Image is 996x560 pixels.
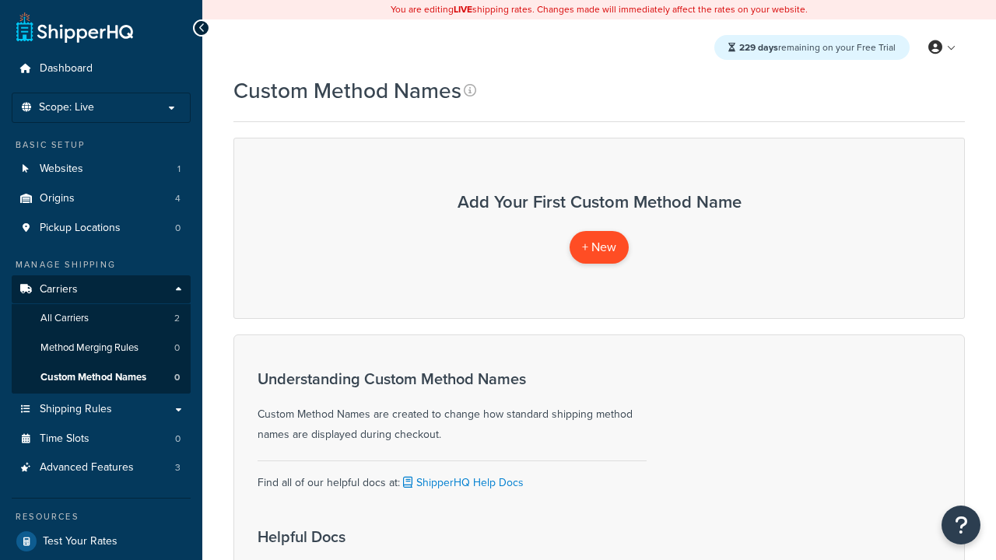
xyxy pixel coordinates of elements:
[12,510,191,523] div: Resources
[40,403,112,416] span: Shipping Rules
[40,222,121,235] span: Pickup Locations
[12,155,191,184] a: Websites 1
[177,163,181,176] span: 1
[12,425,191,453] li: Time Slots
[12,258,191,271] div: Manage Shipping
[40,312,89,325] span: All Carriers
[40,163,83,176] span: Websites
[174,312,180,325] span: 2
[40,432,89,446] span: Time Slots
[40,341,139,355] span: Method Merging Rules
[40,461,134,474] span: Advanced Features
[12,395,191,424] a: Shipping Rules
[258,370,647,387] h3: Understanding Custom Method Names
[12,334,191,362] a: Method Merging Rules 0
[12,425,191,453] a: Time Slots 0
[454,2,472,16] b: LIVE
[12,304,191,333] a: All Carriers 2
[12,453,191,482] a: Advanced Features 3
[174,341,180,355] span: 0
[175,222,181,235] span: 0
[12,304,191,333] li: All Carriers
[40,283,78,296] span: Carriers
[739,40,778,54] strong: 229 days
[175,461,181,474] span: 3
[40,371,146,384] span: Custom Method Names
[582,238,616,256] span: + New
[12,275,191,394] li: Carriers
[12,155,191,184] li: Websites
[175,432,181,446] span: 0
[258,460,647,493] div: Find all of our helpful docs at:
[12,214,191,243] li: Pickup Locations
[12,363,191,392] a: Custom Method Names 0
[258,370,647,445] div: Custom Method Names are created to change how standard shipping method names are displayed during...
[233,75,461,106] h1: Custom Method Names
[12,363,191,392] li: Custom Method Names
[12,527,191,555] a: Test Your Rates
[258,528,545,545] h3: Helpful Docs
[250,193,949,212] h3: Add Your First Custom Method Name
[12,184,191,213] li: Origins
[12,184,191,213] a: Origins 4
[175,192,181,205] span: 4
[43,535,117,548] span: Test Your Rates
[12,334,191,362] li: Method Merging Rules
[39,101,94,114] span: Scope: Live
[12,214,191,243] a: Pickup Locations 0
[16,12,133,43] a: ShipperHQ Home
[40,192,75,205] span: Origins
[400,474,524,491] a: ShipperHQ Help Docs
[714,35,910,60] div: remaining on your Free Trial
[12,138,191,152] div: Basic Setup
[570,231,629,263] a: + New
[12,275,191,304] a: Carriers
[40,62,93,75] span: Dashboard
[12,453,191,482] li: Advanced Features
[174,371,180,384] span: 0
[942,506,980,544] button: Open Resource Center
[12,54,191,83] a: Dashboard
